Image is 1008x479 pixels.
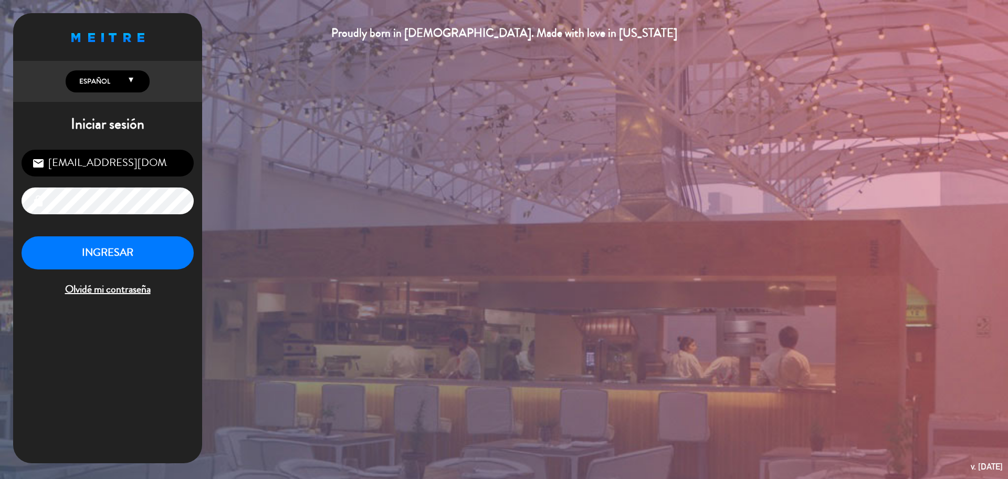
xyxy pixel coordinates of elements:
span: Español [77,76,110,87]
div: v. [DATE] [971,460,1003,474]
i: lock [32,195,45,207]
span: Olvidé mi contraseña [22,281,194,298]
input: Correo Electrónico [22,150,194,176]
h1: Iniciar sesión [13,116,202,133]
i: email [32,157,45,170]
button: INGRESAR [22,236,194,269]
